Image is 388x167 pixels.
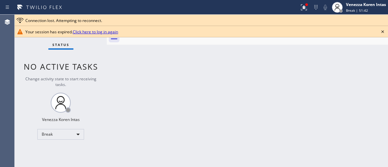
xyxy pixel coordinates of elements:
[52,42,69,47] span: Status
[25,76,96,87] span: Change activity state to start receiving tasks.
[25,18,102,23] span: Connection lost. Attempting to reconnect.
[73,29,118,35] a: Click here to log in again
[346,2,386,7] div: Venezza Koren Intas
[321,3,330,12] button: Mute
[24,61,98,72] span: No active tasks
[37,129,84,140] div: Break
[25,29,118,35] span: Your session has expired.
[346,8,368,13] span: Break | 51:42
[42,117,80,122] div: Venezza Koren Intas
